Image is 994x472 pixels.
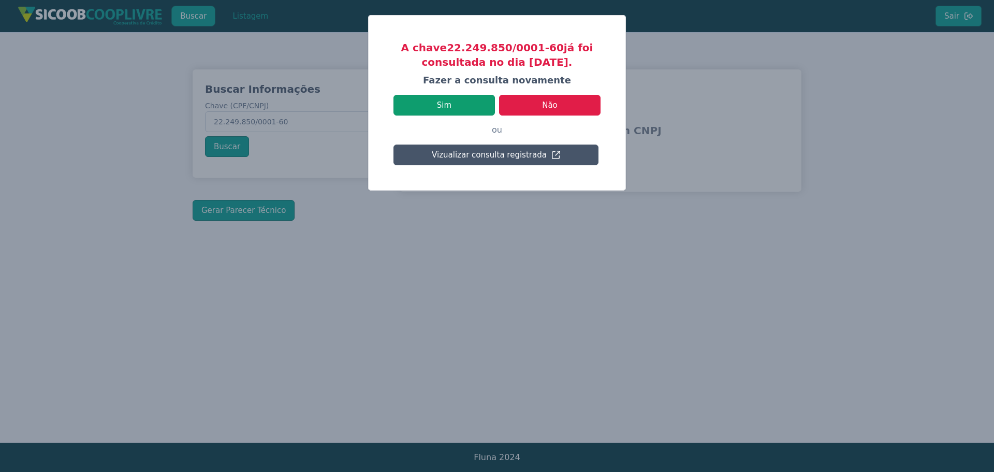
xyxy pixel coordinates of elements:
button: Vizualizar consulta registrada [393,145,598,165]
button: Sim [393,95,495,116]
h4: Fazer a consulta novamente [393,74,601,87]
button: Não [499,95,601,116]
h3: A chave 22.249.850/0001-60 já foi consultada no dia [DATE]. [393,40,601,69]
p: ou [393,116,601,145]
